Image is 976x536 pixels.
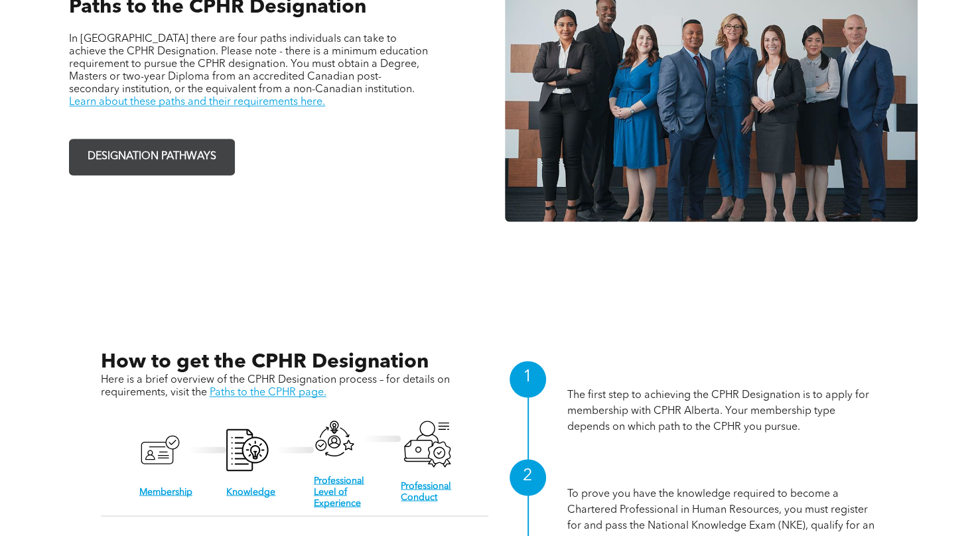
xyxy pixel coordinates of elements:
[69,34,428,95] span: In [GEOGRAPHIC_DATA] there are four paths individuals can take to achieve the CPHR Designation. P...
[101,352,429,372] span: How to get the CPHR Designation
[567,367,876,387] h1: Membership
[69,97,325,107] a: Learn about these paths and their requirements here.
[314,476,364,507] a: Professional Level of Experience
[139,487,192,496] a: Membership
[69,139,235,175] a: DESIGNATION PATHWAYS
[510,459,546,496] div: 2
[567,387,876,435] p: The first step to achieving the CPHR Designation is to apply for membership with CPHR Alberta. Yo...
[101,375,450,398] span: Here is a brief overview of the CPHR Designation process – for details on requirements, visit the
[401,481,451,502] a: Professional Conduct
[226,487,275,496] a: Knowledge
[210,387,326,398] a: Paths to the CPHR page.
[567,465,876,486] h1: Knowledge
[510,361,546,397] div: 1
[83,144,221,170] span: DESIGNATION PATHWAYS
